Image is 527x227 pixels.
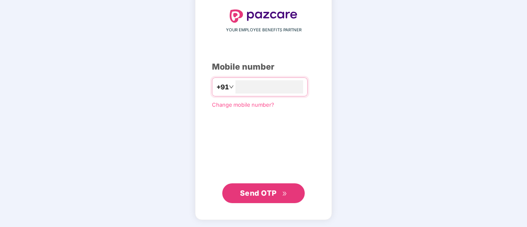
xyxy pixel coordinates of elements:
[229,84,234,89] span: down
[282,191,287,197] span: double-right
[212,101,274,108] a: Change mobile number?
[212,61,315,73] div: Mobile number
[230,9,297,23] img: logo
[226,27,301,33] span: YOUR EMPLOYEE BENEFITS PARTNER
[222,183,305,203] button: Send OTPdouble-right
[240,189,277,197] span: Send OTP
[216,82,229,92] span: +91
